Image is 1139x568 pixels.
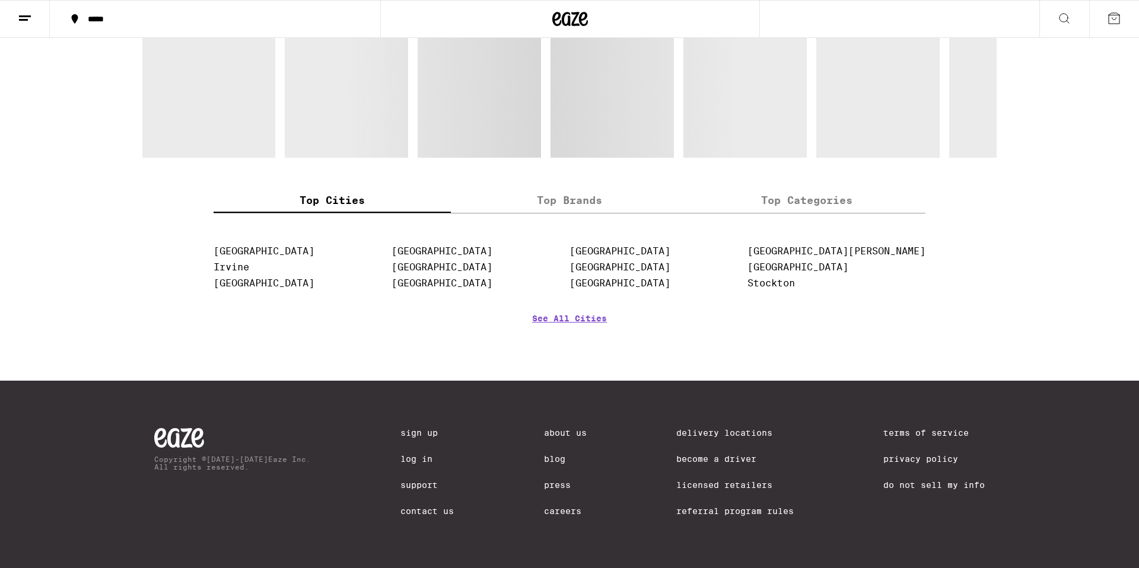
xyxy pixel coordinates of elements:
[544,428,587,438] a: About Us
[451,187,688,213] label: Top Brands
[676,428,794,438] a: Delivery Locations
[569,245,670,257] a: [GEOGRAPHIC_DATA]
[688,187,925,213] label: Top Categories
[883,454,985,464] a: Privacy Policy
[400,480,454,490] a: Support
[214,187,451,213] label: Top Cities
[569,277,670,289] a: [GEOGRAPHIC_DATA]
[392,277,492,289] a: [GEOGRAPHIC_DATA]
[883,428,985,438] a: Terms of Service
[214,187,925,213] div: tabs
[883,480,985,490] a: Do Not Sell My Info
[214,245,314,257] a: [GEOGRAPHIC_DATA]
[214,277,314,289] a: [GEOGRAPHIC_DATA]
[154,455,311,471] p: Copyright © [DATE]-[DATE] Eaze Inc. All rights reserved.
[676,480,794,490] a: Licensed Retailers
[747,261,848,273] a: [GEOGRAPHIC_DATA]
[544,454,587,464] a: Blog
[392,245,492,257] a: [GEOGRAPHIC_DATA]
[400,428,454,438] a: Sign Up
[544,506,587,516] a: Careers
[400,506,454,516] a: Contact Us
[676,454,794,464] a: Become a Driver
[400,454,454,464] a: Log In
[747,245,925,257] a: [GEOGRAPHIC_DATA][PERSON_NAME]
[569,261,670,273] a: [GEOGRAPHIC_DATA]
[676,506,794,516] a: Referral Program Rules
[747,277,795,289] a: Stockton
[532,314,607,358] a: See All Cities
[392,261,492,273] a: [GEOGRAPHIC_DATA]
[544,480,587,490] a: Press
[214,261,249,273] a: Irvine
